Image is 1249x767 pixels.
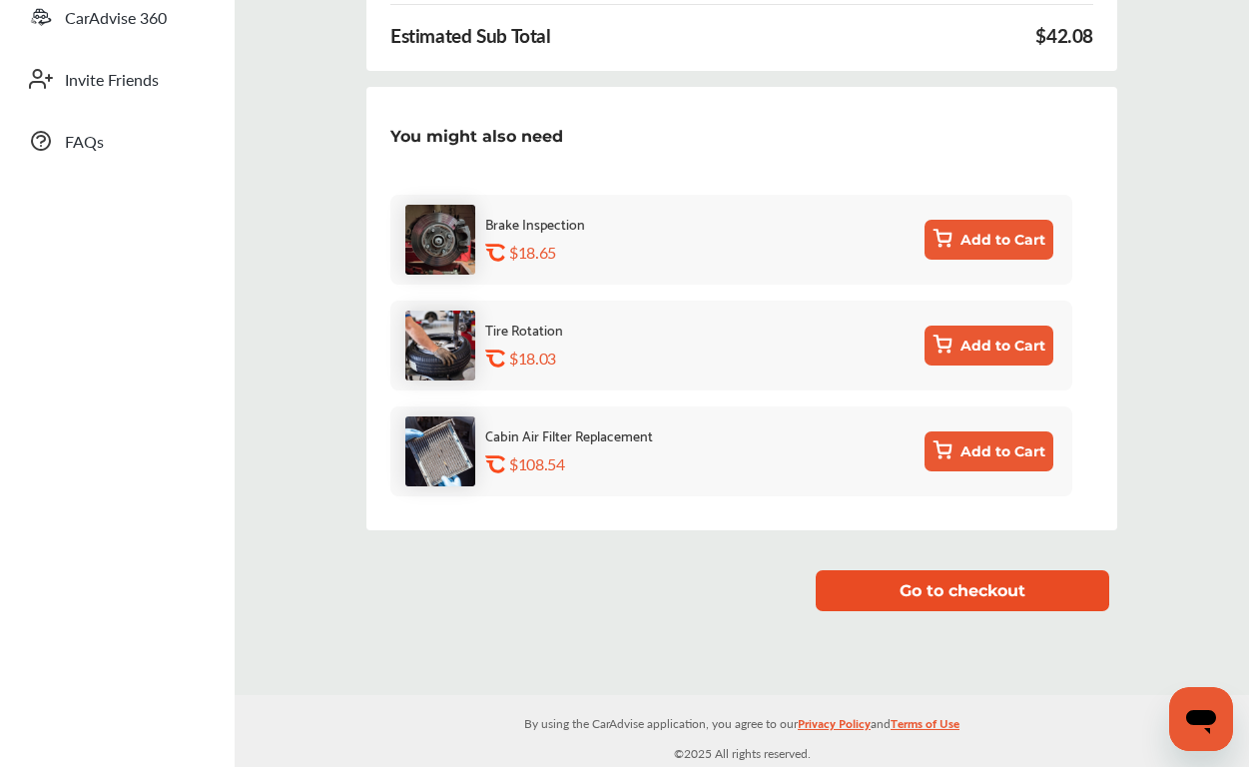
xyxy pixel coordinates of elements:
div: Estimated Sub Total [390,25,551,47]
a: Invite Friends [18,53,215,105]
span: FAQs [65,130,205,153]
a: FAQs [18,115,215,167]
img: tire-rotation-thumb.jpg [405,311,475,381]
span: Invite Friends [65,68,205,91]
div: $18.03 [509,349,695,368]
button: Add to Cart [925,431,1053,471]
div: $42.08 [1035,25,1093,47]
div: Tire Rotation [485,318,563,341]
button: Go to checkout [816,570,1109,611]
img: brake-inspection-thumb.jpg [405,205,475,275]
div: $108.54 [509,454,695,473]
div: Cabin Air Filter Replacement [485,423,653,446]
p: You might also need [390,127,563,146]
span: CarAdvise 360 [65,6,205,29]
div: $18.65 [509,243,695,262]
iframe: Button to launch messaging window [1169,687,1233,751]
div: Brake Inspection [485,212,585,235]
p: By using the CarAdvise application, you agree to our and [235,712,1249,733]
img: cabin-air-filter-replacement-thumb.jpg [405,416,475,486]
button: Add to Cart [925,326,1053,366]
a: Terms of Use [891,712,959,743]
a: Privacy Policy [798,712,871,743]
button: Add to Cart [925,220,1053,260]
div: © 2025 All rights reserved. [235,695,1249,767]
